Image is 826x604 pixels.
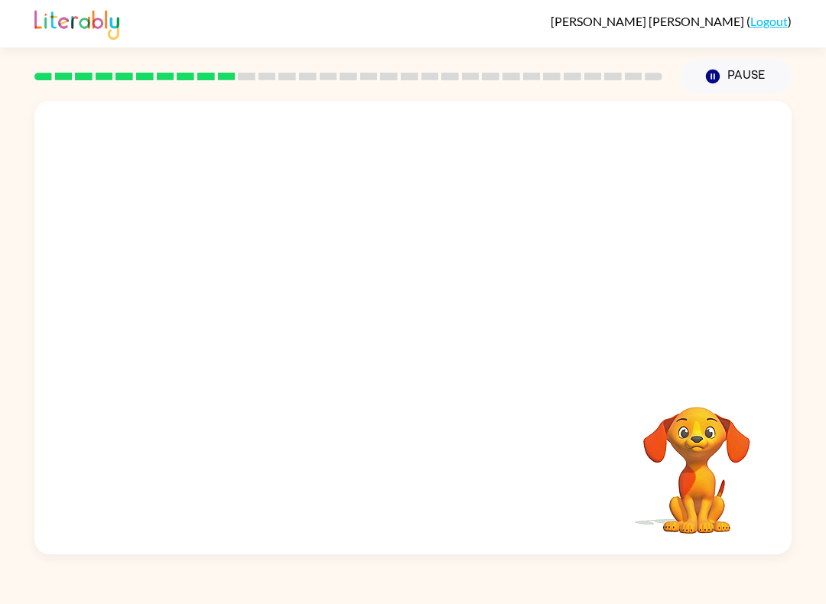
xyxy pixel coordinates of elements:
a: Logout [750,14,788,28]
video: Your browser must support playing .mp4 files to use Literably. Please try using another browser. [620,383,773,536]
button: Pause [681,59,792,94]
div: ( ) [551,14,792,28]
span: [PERSON_NAME] [PERSON_NAME] [551,14,746,28]
img: Literably [34,6,119,40]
